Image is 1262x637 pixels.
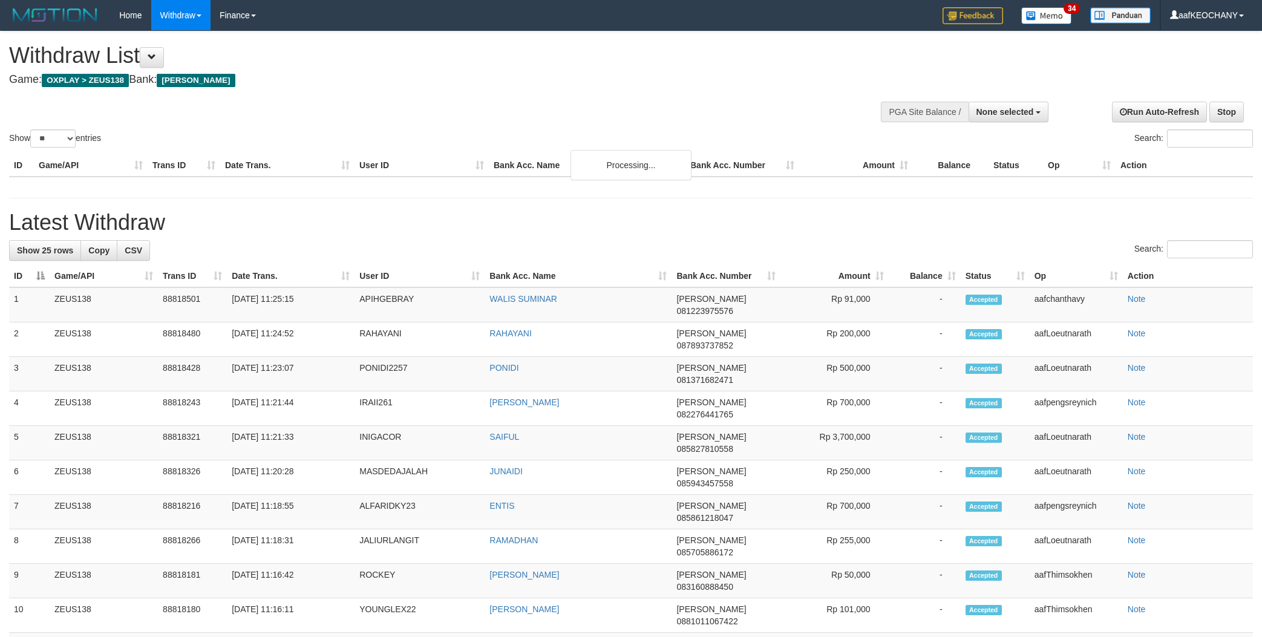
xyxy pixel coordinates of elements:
[1128,432,1146,442] a: Note
[9,265,50,287] th: ID: activate to sort column descending
[1043,154,1116,177] th: Op
[489,570,559,580] a: [PERSON_NAME]
[966,605,1002,615] span: Accepted
[355,391,485,426] td: IRAII261
[117,240,150,261] a: CSV
[1030,495,1123,529] td: aafpengsreynich
[1167,129,1253,148] input: Search:
[1128,535,1146,545] a: Note
[9,598,50,633] td: 10
[676,306,733,316] span: Copy 081223975576 to clipboard
[881,102,968,122] div: PGA Site Balance /
[9,211,1253,235] h1: Latest Withdraw
[672,265,780,287] th: Bank Acc. Number: activate to sort column ascending
[676,582,733,592] span: Copy 083160888450 to clipboard
[227,495,355,529] td: [DATE] 11:18:55
[780,460,889,495] td: Rp 250,000
[158,460,227,495] td: 88818326
[50,564,158,598] td: ZEUS138
[30,129,76,148] select: Showentries
[158,391,227,426] td: 88818243
[889,391,961,426] td: -
[966,536,1002,546] span: Accepted
[976,107,1034,117] span: None selected
[1030,598,1123,633] td: aafThimsokhen
[489,294,557,304] a: WALIS SUMINAR
[9,564,50,598] td: 9
[1167,240,1253,258] input: Search:
[227,598,355,633] td: [DATE] 11:16:11
[489,466,522,476] a: JUNAIDI
[355,322,485,357] td: RAHAYANI
[1030,357,1123,391] td: aafLoeutnarath
[889,529,961,564] td: -
[355,426,485,460] td: INIGACOR
[9,322,50,357] td: 2
[1090,7,1151,24] img: panduan.png
[889,426,961,460] td: -
[966,433,1002,443] span: Accepted
[889,322,961,357] td: -
[1128,604,1146,614] a: Note
[780,426,889,460] td: Rp 3,700,000
[676,501,746,511] span: [PERSON_NAME]
[676,375,733,385] span: Copy 081371682471 to clipboard
[1064,3,1080,14] span: 34
[158,287,227,322] td: 88818501
[227,564,355,598] td: [DATE] 11:16:42
[355,287,485,322] td: APIHGEBRAY
[9,240,81,261] a: Show 25 rows
[9,44,829,68] h1: Withdraw List
[1128,363,1146,373] a: Note
[889,265,961,287] th: Balance: activate to sort column ascending
[489,604,559,614] a: [PERSON_NAME]
[355,495,485,529] td: ALFARIDKY23
[889,287,961,322] td: -
[1021,7,1072,24] img: Button%20Memo.svg
[50,287,158,322] td: ZEUS138
[220,154,355,177] th: Date Trans.
[50,391,158,426] td: ZEUS138
[966,295,1002,305] span: Accepted
[355,564,485,598] td: ROCKEY
[227,460,355,495] td: [DATE] 11:20:28
[125,246,142,255] span: CSV
[158,564,227,598] td: 88818181
[676,547,733,557] span: Copy 085705886172 to clipboard
[158,529,227,564] td: 88818266
[80,240,117,261] a: Copy
[355,154,489,177] th: User ID
[9,129,101,148] label: Show entries
[9,529,50,564] td: 8
[355,529,485,564] td: JALIURLANGIT
[355,357,485,391] td: PONIDI2257
[489,154,685,177] th: Bank Acc. Name
[489,397,559,407] a: [PERSON_NAME]
[676,535,746,545] span: [PERSON_NAME]
[158,322,227,357] td: 88818480
[158,357,227,391] td: 88818428
[676,397,746,407] span: [PERSON_NAME]
[889,564,961,598] td: -
[158,495,227,529] td: 88818216
[489,363,518,373] a: PONIDI
[676,294,746,304] span: [PERSON_NAME]
[1030,287,1123,322] td: aafchanthavy
[1128,397,1146,407] a: Note
[571,150,691,180] div: Processing...
[780,357,889,391] td: Rp 500,000
[227,391,355,426] td: [DATE] 11:21:44
[780,564,889,598] td: Rp 50,000
[676,432,746,442] span: [PERSON_NAME]
[227,529,355,564] td: [DATE] 11:18:31
[676,410,733,419] span: Copy 082276441765 to clipboard
[42,74,129,87] span: OXPLAY > ZEUS138
[780,598,889,633] td: Rp 101,000
[1128,328,1146,338] a: Note
[1116,154,1253,177] th: Action
[9,426,50,460] td: 5
[780,322,889,357] td: Rp 200,000
[913,154,989,177] th: Balance
[676,444,733,454] span: Copy 085827810558 to clipboard
[889,357,961,391] td: -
